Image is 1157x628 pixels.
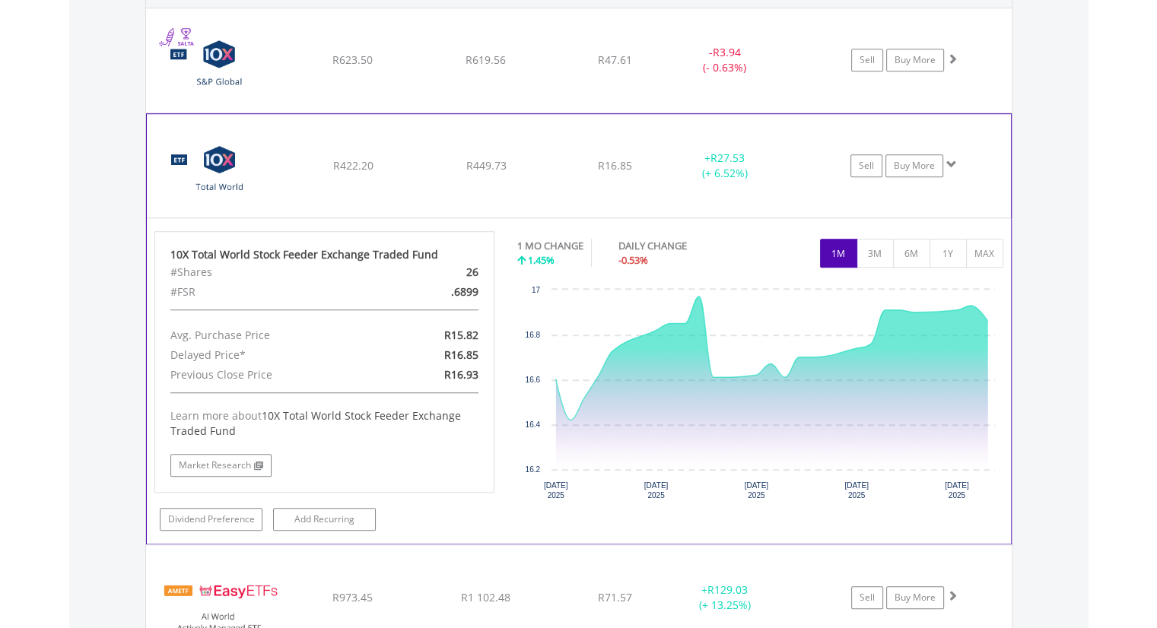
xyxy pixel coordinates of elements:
[532,286,541,294] text: 17
[332,52,373,67] span: R623.50
[930,239,967,268] button: 1Y
[850,154,882,177] a: Sell
[526,420,541,429] text: 16.4
[517,282,1003,510] svg: Interactive chart
[332,158,373,173] span: R422.20
[598,52,632,67] span: R47.61
[461,590,510,604] span: R1 102.48
[745,481,769,500] text: [DATE] 2025
[544,481,568,500] text: [DATE] 2025
[851,586,883,609] a: Sell
[466,158,506,173] span: R449.73
[820,239,857,268] button: 1M
[444,367,478,382] span: R16.93
[528,253,555,267] span: 1.45%
[526,465,541,474] text: 16.2
[598,590,632,604] span: R71.57
[668,45,783,75] div: - (- 0.63%)
[598,158,632,173] span: R16.85
[668,582,783,613] div: + (+ 13.25%)
[154,27,284,109] img: TFSA.GLPROP.png
[170,247,479,262] div: 10X Total World Stock Feeder Exchange Traded Fund
[667,151,781,181] div: + (+ 6.52%)
[170,408,461,438] span: 10X Total World Stock Feeder Exchange Traded Fund
[857,239,894,268] button: 3M
[618,239,740,253] div: DAILY CHANGE
[159,262,380,282] div: #Shares
[851,49,883,71] a: Sell
[444,328,478,342] span: R15.82
[380,262,490,282] div: 26
[886,49,944,71] a: Buy More
[945,481,969,500] text: [DATE] 2025
[517,282,1003,510] div: Chart. Highcharts interactive chart.
[844,481,869,500] text: [DATE] 2025
[526,331,541,339] text: 16.8
[160,508,262,531] a: Dividend Preference
[273,508,376,531] a: Add Recurring
[885,154,943,177] a: Buy More
[332,590,373,604] span: R973.45
[159,325,380,345] div: Avg. Purchase Price
[517,239,583,253] div: 1 MO CHANGE
[170,408,479,439] div: Learn more about
[526,376,541,384] text: 16.6
[886,586,944,609] a: Buy More
[893,239,930,268] button: 6M
[710,151,745,165] span: R27.53
[707,582,748,597] span: R129.03
[618,253,648,267] span: -0.53%
[466,52,506,67] span: R619.56
[713,45,741,59] span: R3.94
[159,282,380,302] div: #FSR
[380,282,490,302] div: .6899
[170,454,272,477] a: Market Research
[444,347,478,362] span: R16.85
[644,481,669,500] text: [DATE] 2025
[966,239,1003,268] button: MAX
[154,133,285,214] img: TFSA.GLOBAL.png
[159,345,380,365] div: Delayed Price*
[159,365,380,385] div: Previous Close Price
